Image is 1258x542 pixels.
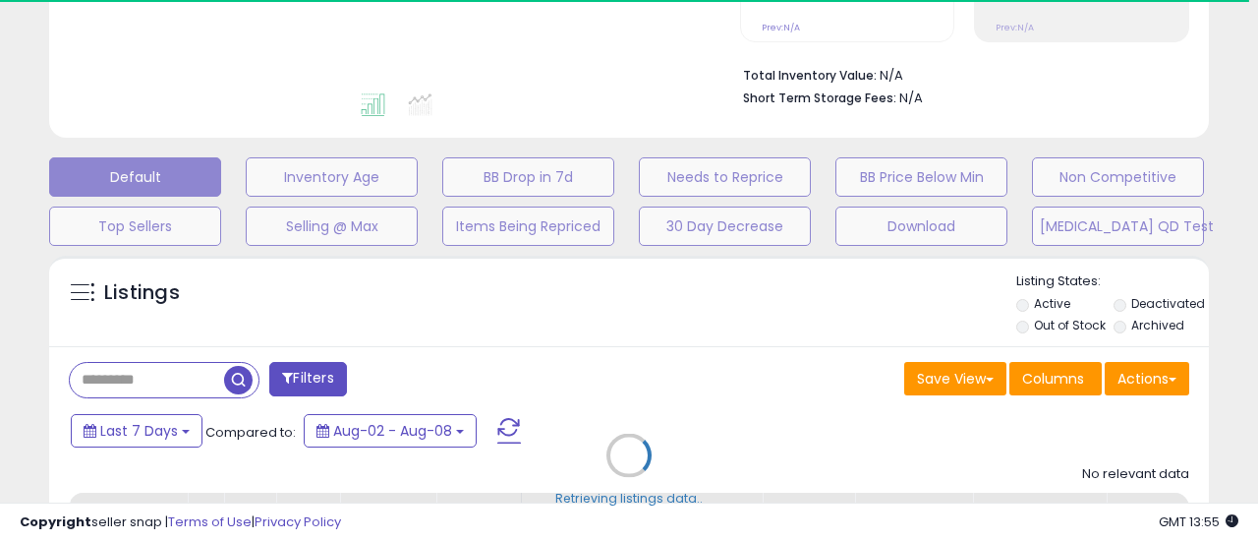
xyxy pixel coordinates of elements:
[20,513,341,532] div: seller snap | |
[835,157,1007,197] button: BB Price Below Min
[762,22,800,33] small: Prev: N/A
[1032,207,1204,246] button: [MEDICAL_DATA] QD Test
[743,62,1175,86] li: N/A
[442,207,614,246] button: Items Being Repriced
[835,207,1007,246] button: Download
[743,67,877,84] b: Total Inventory Value:
[639,207,811,246] button: 30 Day Decrease
[442,157,614,197] button: BB Drop in 7d
[555,490,703,508] div: Retrieving listings data..
[996,22,1034,33] small: Prev: N/A
[49,207,221,246] button: Top Sellers
[20,512,91,531] strong: Copyright
[246,157,418,197] button: Inventory Age
[899,89,923,107] span: N/A
[246,207,418,246] button: Selling @ Max
[49,157,221,197] button: Default
[1032,157,1204,197] button: Non Competitive
[639,157,811,197] button: Needs to Reprice
[743,90,896,106] b: Short Term Storage Fees:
